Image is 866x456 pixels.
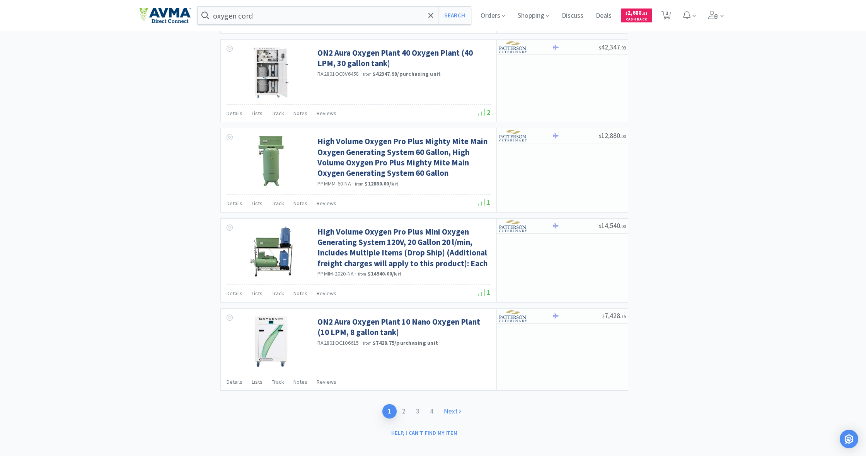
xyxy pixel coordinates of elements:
a: 3 [658,13,674,20]
span: Track [272,200,284,207]
span: Notes [293,200,307,207]
span: RA2801OC106615 [317,339,359,346]
img: e4e33dab9f054f5782a47901c742baa9_102.png [139,7,191,24]
span: PPMMM-60-NA [317,180,351,187]
a: Discuss [559,12,586,19]
span: . 00 [620,223,626,229]
input: Search by item, sku, manufacturer, ingredient, size... [198,7,471,24]
span: from [355,181,363,187]
span: . 75 [620,313,626,319]
strong: $42347.99 / purchasing unit [373,70,441,77]
span: Details [227,200,242,207]
span: Notes [293,378,307,385]
a: High Volume Oxygen Pro Plus Mighty Mite Main Oxygen Generating System 60 Gallon, High Volume Oxyg... [317,136,489,178]
span: . 00 [620,133,626,139]
span: Reviews [317,200,336,207]
img: 2641cd413b8c4bad95f87a9d703c2f9b_505471.jpeg [246,226,296,277]
span: · [360,339,362,346]
span: 14,540 [599,221,626,230]
span: Track [272,290,284,297]
span: Lists [252,378,263,385]
span: · [352,180,354,187]
a: 4 [424,404,438,419]
button: Search [438,7,471,24]
span: Track [272,378,284,385]
span: $ [599,45,601,51]
button: Help, I can't find my item [387,426,462,439]
span: Lists [252,110,263,117]
span: Cash Back [626,17,648,22]
span: Notes [293,290,307,297]
div: Open Intercom Messenger [840,430,858,448]
a: ON2 Aura Oxygen Plant 10 Nano Oxygen Plant (10 LPM, 8 gallon tank) [317,316,489,338]
a: 1 [382,404,397,419]
img: f5e969b455434c6296c6d81ef179fa71_3.png [499,310,528,322]
span: Details [227,110,242,117]
span: Reviews [317,290,336,297]
img: f5e969b455434c6296c6d81ef179fa71_3.png [499,220,528,232]
span: $ [602,313,605,319]
strong: $7428.75 / purchasing unit [373,339,438,346]
img: f5e969b455434c6296c6d81ef179fa71_3.png [499,41,528,53]
span: $ [626,11,627,16]
img: 73fb20b32d6e4019b512779f3e822c03_607972.jpeg [246,136,296,186]
span: Reviews [317,110,336,117]
span: $ [599,133,601,139]
span: Track [272,110,284,117]
span: $ [599,223,601,229]
span: Lists [252,200,263,207]
span: 2,688 [626,9,648,16]
span: . 99 [620,45,626,51]
img: f5e969b455434c6296c6d81ef179fa71_3.png [499,130,528,141]
span: Reviews [317,378,336,385]
span: 1 [478,288,491,297]
span: PPMIM-2020-NA [317,270,354,277]
span: · [360,70,362,77]
span: . 81 [642,11,648,16]
span: 7,428 [602,311,626,320]
span: from [358,271,367,277]
span: Lists [252,290,263,297]
span: 1 [478,198,491,207]
span: 42,347 [599,43,626,51]
span: 12,880 [599,131,626,140]
img: f6d44c6d204148cda25a25bdc10e8d3b_607130.jpeg [246,316,296,367]
a: 3 [411,404,424,419]
span: RA2801OC8V6458 [317,70,359,77]
a: High Volume Oxygen Pro Plus Mini Oxygen Generating System 120V, 20 Gallon 20 l/min, Includes Mult... [317,226,489,269]
span: Details [227,290,242,297]
span: · [355,270,356,277]
span: Notes [293,110,307,117]
span: 2 [478,108,491,117]
a: 2 [397,404,411,419]
a: Next [438,404,467,419]
a: ON2 Aura Oxygen Plant 40 Oxygen Plant (40 LPM, 30 gallon tank) [317,48,489,69]
a: Deals [593,12,615,19]
span: Details [227,378,242,385]
strong: $12880.00 / kit [365,180,399,187]
strong: $14540.00 / kit [368,270,402,277]
span: from [363,340,372,346]
a: $2,688.81Cash Back [621,5,652,26]
span: from [363,71,372,77]
img: 292c40399a254e269cdf163f5a3ab446_607132.jpeg [246,48,296,98]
